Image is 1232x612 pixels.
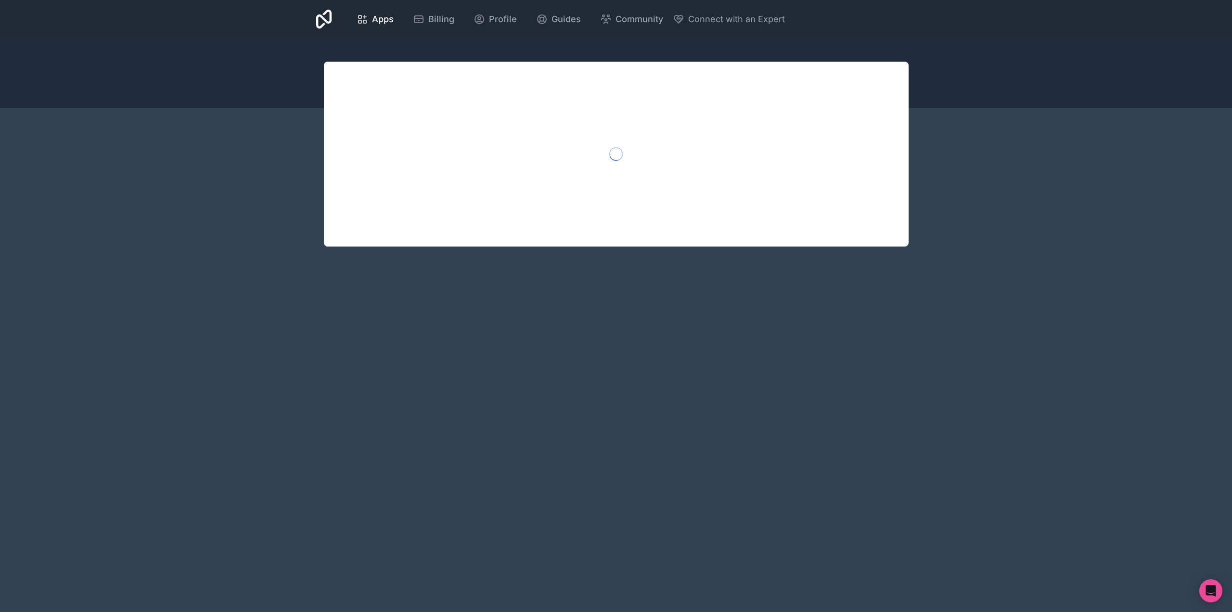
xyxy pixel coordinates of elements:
[372,13,394,26] span: Apps
[688,13,785,26] span: Connect with an Expert
[349,9,401,30] a: Apps
[673,13,785,26] button: Connect with an Expert
[528,9,589,30] a: Guides
[616,13,663,26] span: Community
[489,13,517,26] span: Profile
[405,9,462,30] a: Billing
[552,13,581,26] span: Guides
[592,9,671,30] a: Community
[1199,579,1222,602] div: Open Intercom Messenger
[466,9,525,30] a: Profile
[428,13,454,26] span: Billing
